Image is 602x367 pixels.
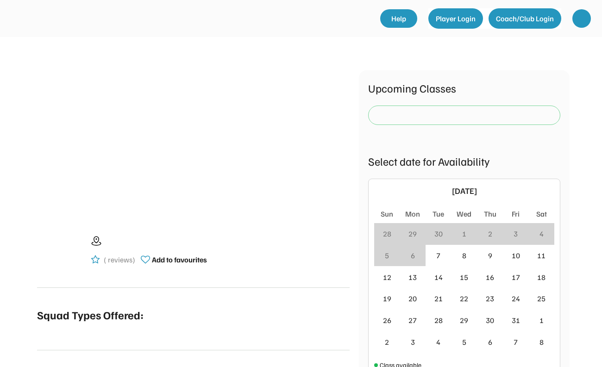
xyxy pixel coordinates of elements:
[488,250,492,261] div: 9
[457,208,471,219] div: Wed
[486,315,494,326] div: 30
[66,70,321,209] img: yH5BAEAAAAALAAAAAABAAEAAAIBRAA7
[434,293,443,304] div: 21
[489,8,561,29] button: Coach/Club Login
[460,272,468,283] div: 15
[380,9,417,28] a: Help
[13,9,106,27] img: yH5BAEAAAAALAAAAAABAAEAAAIBRAA7
[462,250,466,261] div: 8
[512,250,520,261] div: 10
[383,228,391,239] div: 28
[488,336,492,348] div: 6
[434,315,443,326] div: 28
[405,208,420,219] div: Mon
[486,272,494,283] div: 16
[539,336,544,348] div: 8
[462,336,466,348] div: 5
[408,272,417,283] div: 13
[408,228,417,239] div: 29
[486,293,494,304] div: 23
[152,254,207,265] div: Add to favourites
[434,272,443,283] div: 14
[577,14,586,23] img: yH5BAEAAAAALAAAAAABAAEAAAIBRAA7
[462,228,466,239] div: 1
[383,293,391,304] div: 19
[460,315,468,326] div: 29
[539,315,544,326] div: 1
[37,227,83,274] img: yH5BAEAAAAALAAAAAABAAEAAAIBRAA7
[104,254,135,265] div: ( reviews)
[484,208,496,219] div: Thu
[512,293,520,304] div: 24
[383,272,391,283] div: 12
[514,228,518,239] div: 3
[436,250,440,261] div: 7
[539,228,544,239] div: 4
[460,293,468,304] div: 22
[385,336,389,348] div: 2
[537,250,546,261] div: 11
[512,208,520,219] div: Fri
[411,336,415,348] div: 3
[408,315,417,326] div: 27
[408,293,417,304] div: 20
[512,315,520,326] div: 31
[537,272,546,283] div: 18
[37,306,144,323] div: Squad Types Offered:
[433,208,444,219] div: Tue
[368,80,560,96] div: Upcoming Classes
[514,336,518,348] div: 7
[428,8,483,29] button: Player Login
[512,272,520,283] div: 17
[537,293,546,304] div: 25
[390,185,539,197] div: [DATE]
[411,250,415,261] div: 6
[381,208,393,219] div: Sun
[385,250,389,261] div: 5
[383,315,391,326] div: 26
[434,228,443,239] div: 30
[488,228,492,239] div: 2
[536,208,547,219] div: Sat
[436,336,440,348] div: 4
[368,153,560,169] div: Select date for Availability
